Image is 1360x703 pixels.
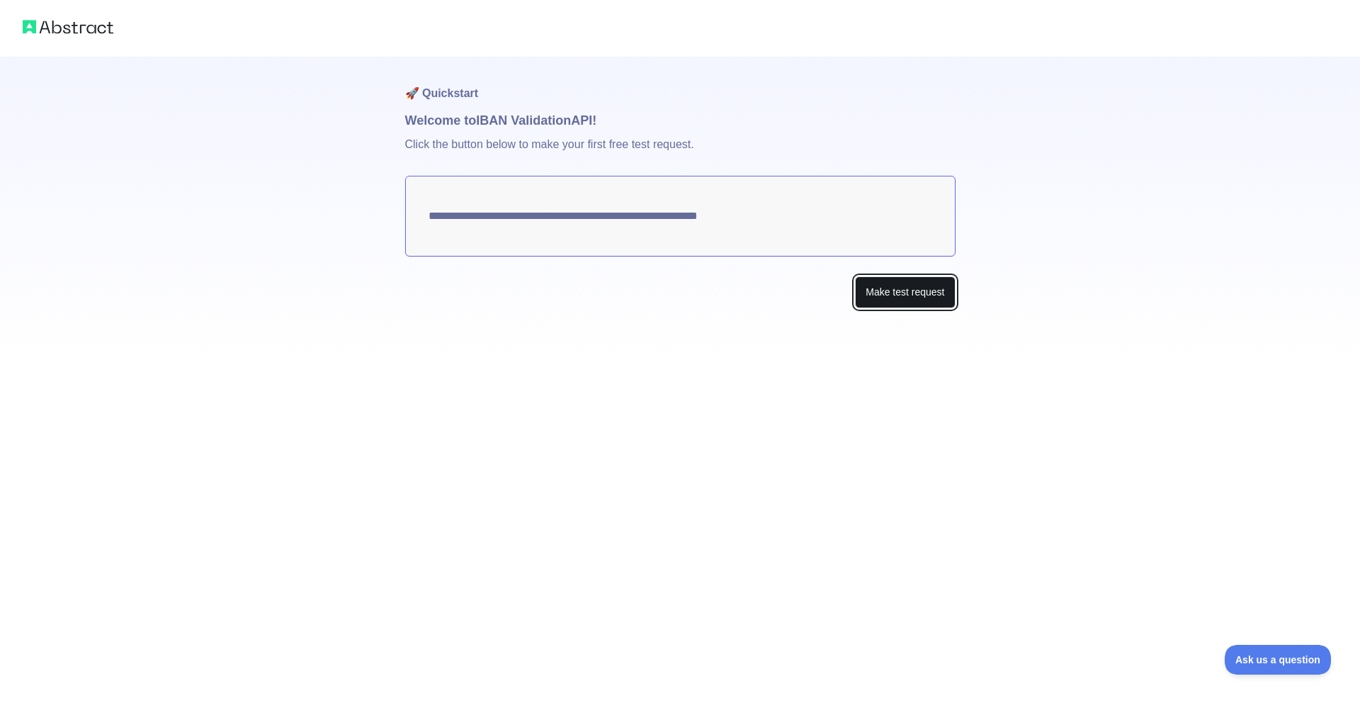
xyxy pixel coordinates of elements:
[23,17,113,37] img: Abstract logo
[405,130,956,176] p: Click the button below to make your first free test request.
[405,111,956,130] h1: Welcome to IBAN Validation API!
[855,276,955,308] button: Make test request
[405,57,956,111] h1: 🚀 Quickstart
[1225,645,1332,675] iframe: Toggle Customer Support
